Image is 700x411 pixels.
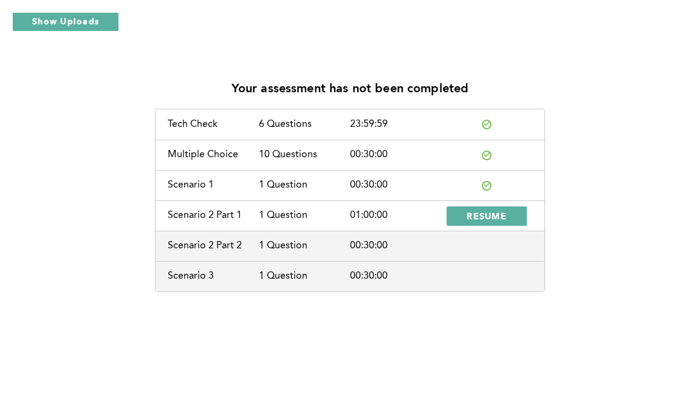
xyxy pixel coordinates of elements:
[259,180,350,191] div: 1 Question
[259,210,350,221] div: 1 Question
[350,119,441,130] div: 23:59:59
[259,149,350,160] div: 10 Questions
[168,149,259,160] div: Multiple Choice
[168,271,259,282] div: Scenario 3
[168,210,259,221] div: Scenario 2 Part 1
[259,119,350,130] div: 6 Questions
[350,180,441,191] div: 00:30:00
[350,271,441,282] div: 00:30:00
[259,240,350,251] div: 1 Question
[350,240,441,251] div: 00:30:00
[350,149,441,160] div: 00:30:00
[447,206,527,226] button: RESUME
[350,210,441,221] div: 01:00:00
[259,271,350,282] div: 1 Question
[467,210,507,222] span: RESUME
[232,83,469,97] p: Your assessment has not been completed
[12,12,119,32] button: Show Uploads
[168,180,259,191] div: Scenario 1
[168,240,259,251] div: Scenario 2 Part 2
[168,119,259,130] div: Tech Check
